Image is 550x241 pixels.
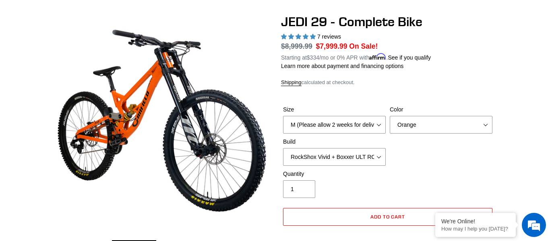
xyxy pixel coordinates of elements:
span: On Sale! [349,41,378,51]
img: d_696896380_company_1647369064580_696896380 [26,40,46,60]
label: Size [283,105,386,114]
div: Minimize live chat window [132,4,151,23]
span: We're online! [47,70,111,152]
span: Affirm [369,53,386,60]
div: calculated at checkout. [281,78,494,87]
span: $7,999.99 [316,42,347,50]
span: 5.00 stars [281,33,317,40]
span: Add to cart [370,214,405,220]
span: 7 reviews [317,33,341,40]
button: Add to cart [283,208,492,226]
div: We're Online! [441,218,510,225]
label: Quantity [283,170,386,178]
p: How may I help you today? [441,226,510,232]
label: Build [283,138,386,146]
a: See if you qualify - Learn more about Affirm Financing (opens in modal) [388,54,431,61]
span: $334 [307,54,319,61]
h1: JEDI 29 - Complete Bike [281,14,494,29]
a: Shipping [281,79,302,86]
div: Navigation go back [9,44,21,56]
p: Starting at /mo or 0% APR with . [281,51,431,62]
textarea: Type your message and hit 'Enter' [4,158,153,186]
s: $8,999.99 [281,42,312,50]
label: Color [390,105,492,114]
div: Chat with us now [54,45,147,56]
a: Learn more about payment and financing options [281,63,403,69]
